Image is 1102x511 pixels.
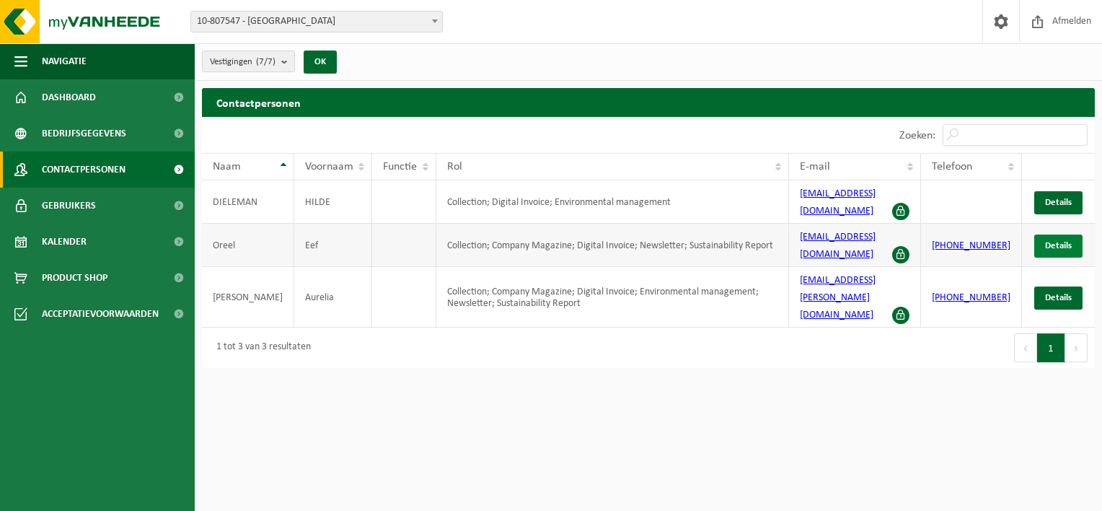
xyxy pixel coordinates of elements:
h2: Contactpersonen [202,88,1095,116]
span: Naam [213,161,241,172]
a: Details [1034,235,1083,258]
span: Functie [383,161,417,172]
td: DIELEMAN [202,180,294,224]
a: [EMAIL_ADDRESS][DOMAIN_NAME] [800,232,876,260]
span: Dashboard [42,79,96,115]
a: [EMAIL_ADDRESS][PERSON_NAME][DOMAIN_NAME] [800,275,876,320]
button: 1 [1037,333,1065,362]
a: [EMAIL_ADDRESS][DOMAIN_NAME] [800,188,876,217]
label: Zoeken: [899,130,935,141]
span: Acceptatievoorwaarden [42,296,159,332]
span: 10-807547 - VZW KISP - MARIAKERKE [190,11,443,32]
span: 10-807547 - VZW KISP - MARIAKERKE [191,12,442,32]
td: HILDE [294,180,372,224]
span: Contactpersonen [42,152,125,188]
a: [PHONE_NUMBER] [932,240,1010,251]
a: Details [1034,287,1083,310]
div: 1 tot 3 van 3 resultaten [209,335,311,361]
td: Collection; Company Magazine; Digital Invoice; Newsletter; Sustainability Report [436,224,790,267]
span: Telefoon [932,161,972,172]
td: Aurelia [294,267,372,328]
span: Details [1045,293,1072,302]
td: Collection; Digital Invoice; Environmental management [436,180,790,224]
span: Product Shop [42,260,107,296]
a: [PHONE_NUMBER] [932,292,1010,303]
span: Vestigingen [210,51,275,73]
span: Voornaam [305,161,353,172]
span: Navigatie [42,43,87,79]
button: Next [1065,333,1088,362]
td: Collection; Company Magazine; Digital Invoice; Environmental management; Newsletter; Sustainabili... [436,267,790,328]
span: Details [1045,198,1072,207]
span: Rol [447,161,462,172]
span: Bedrijfsgegevens [42,115,126,152]
span: Kalender [42,224,87,260]
a: Details [1034,191,1083,214]
span: Gebruikers [42,188,96,224]
td: Eef [294,224,372,267]
span: Details [1045,241,1072,250]
button: Vestigingen(7/7) [202,51,295,72]
td: Oreel [202,224,294,267]
button: Previous [1014,333,1037,362]
td: [PERSON_NAME] [202,267,294,328]
button: OK [304,51,337,74]
span: E-mail [800,161,830,172]
count: (7/7) [256,57,275,66]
